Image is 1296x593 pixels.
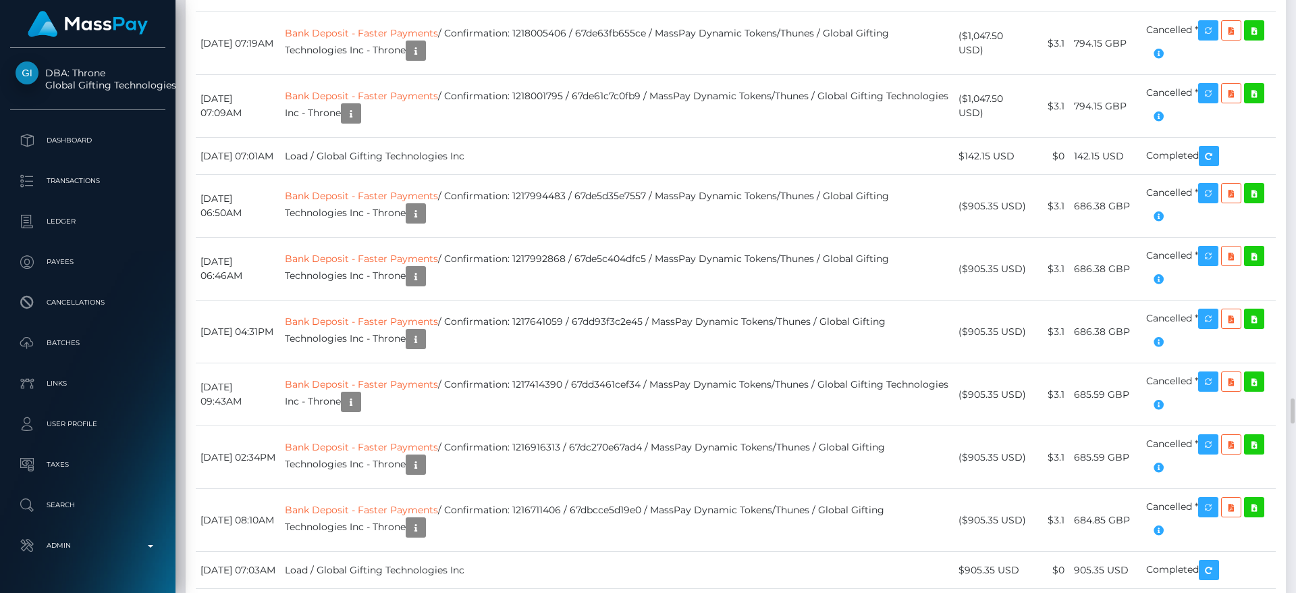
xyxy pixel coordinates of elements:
td: 684.85 GBP [1069,489,1141,552]
td: ($905.35 USD) [954,238,1035,301]
td: $3.1 [1035,12,1069,75]
td: Completed [1141,552,1276,589]
a: Admin [10,529,165,563]
p: Search [16,495,160,515]
a: Ledger [10,205,165,238]
td: $0 [1035,138,1069,175]
td: 794.15 GBP [1069,75,1141,138]
td: / Confirmation: 1217641059 / 67dd93f3c2e45 / MassPay Dynamic Tokens/Thunes / Global Gifting Techn... [280,301,953,363]
td: 686.38 GBP [1069,238,1141,301]
td: Cancelled * [1141,489,1276,552]
td: / Confirmation: 1218001795 / 67de61c7c0fb9 / MassPay Dynamic Tokens/Thunes / Global Gifting Techn... [280,75,953,138]
p: Dashboard [16,130,160,151]
td: Cancelled * [1141,12,1276,75]
td: ($1,047.50 USD) [954,12,1035,75]
td: ($905.35 USD) [954,426,1035,489]
td: $905.35 USD [954,552,1035,589]
a: Bank Deposit - Faster Payments [285,441,438,453]
span: DBA: Throne Global Gifting Technologies Inc [10,67,165,91]
p: Transactions [16,171,160,191]
td: 686.38 GBP [1069,301,1141,363]
a: Bank Deposit - Faster Payments [285,27,438,39]
a: Search [10,488,165,522]
a: Transactions [10,164,165,198]
td: [DATE] 06:50AM [196,175,280,238]
td: [DATE] 07:09AM [196,75,280,138]
td: / Confirmation: 1216711406 / 67dbcce5d19e0 / MassPay Dynamic Tokens/Thunes / Global Gifting Techn... [280,489,953,552]
a: Bank Deposit - Faster Payments [285,378,438,390]
td: / Confirmation: 1216916313 / 67dc270e67ad4 / MassPay Dynamic Tokens/Thunes / Global Gifting Techn... [280,426,953,489]
img: Global Gifting Technologies Inc [16,61,38,84]
p: Ledger [16,211,160,232]
td: ($1,047.50 USD) [954,75,1035,138]
a: Dashboard [10,124,165,157]
td: [DATE] 06:46AM [196,238,280,301]
td: 685.59 GBP [1069,426,1141,489]
p: Cancellations [16,292,160,313]
td: $3.1 [1035,301,1069,363]
p: Batches [16,333,160,353]
td: Load / Global Gifting Technologies Inc [280,552,953,589]
td: 794.15 GBP [1069,12,1141,75]
td: Cancelled * [1141,175,1276,238]
a: Bank Deposit - Faster Payments [285,315,438,328]
p: Taxes [16,455,160,475]
a: Links [10,367,165,401]
td: Cancelled * [1141,426,1276,489]
td: Cancelled * [1141,75,1276,138]
td: $3.1 [1035,175,1069,238]
td: $142.15 USD [954,138,1035,175]
td: [DATE] 09:43AM [196,363,280,426]
p: Payees [16,252,160,272]
td: 142.15 USD [1069,138,1141,175]
td: Load / Global Gifting Technologies Inc [280,138,953,175]
a: Bank Deposit - Faster Payments [285,190,438,202]
td: $3.1 [1035,426,1069,489]
td: [DATE] 07:03AM [196,552,280,589]
a: User Profile [10,407,165,441]
td: Cancelled * [1141,363,1276,426]
td: / Confirmation: 1218005406 / 67de63fb655ce / MassPay Dynamic Tokens/Thunes / Global Gifting Techn... [280,12,953,75]
td: $3.1 [1035,363,1069,426]
td: ($905.35 USD) [954,363,1035,426]
td: $0 [1035,552,1069,589]
td: $3.1 [1035,75,1069,138]
td: [DATE] 02:34PM [196,426,280,489]
td: $3.1 [1035,238,1069,301]
a: Batches [10,326,165,360]
td: 685.59 GBP [1069,363,1141,426]
a: Payees [10,245,165,279]
td: Completed [1141,138,1276,175]
td: ($905.35 USD) [954,489,1035,552]
td: [DATE] 08:10AM [196,489,280,552]
p: User Profile [16,414,160,434]
td: [DATE] 07:01AM [196,138,280,175]
p: Admin [16,536,160,556]
td: [DATE] 04:31PM [196,301,280,363]
td: $3.1 [1035,489,1069,552]
td: / Confirmation: 1217414390 / 67dd3461cef34 / MassPay Dynamic Tokens/Thunes / Global Gifting Techn... [280,363,953,426]
a: Bank Deposit - Faster Payments [285,90,438,102]
td: Cancelled * [1141,301,1276,363]
td: ($905.35 USD) [954,301,1035,363]
img: MassPay Logo [28,11,148,37]
a: Cancellations [10,286,165,319]
td: [DATE] 07:19AM [196,12,280,75]
td: ($905.35 USD) [954,175,1035,238]
a: Bank Deposit - Faster Payments [285,253,438,265]
p: Links [16,373,160,394]
td: / Confirmation: 1217992868 / 67de5c404dfc5 / MassPay Dynamic Tokens/Thunes / Global Gifting Techn... [280,238,953,301]
a: Bank Deposit - Faster Payments [285,504,438,516]
td: 905.35 USD [1069,552,1141,589]
td: / Confirmation: 1217994483 / 67de5d35e7557 / MassPay Dynamic Tokens/Thunes / Global Gifting Techn... [280,175,953,238]
td: Cancelled * [1141,238,1276,301]
a: Taxes [10,448,165,482]
td: 686.38 GBP [1069,175,1141,238]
